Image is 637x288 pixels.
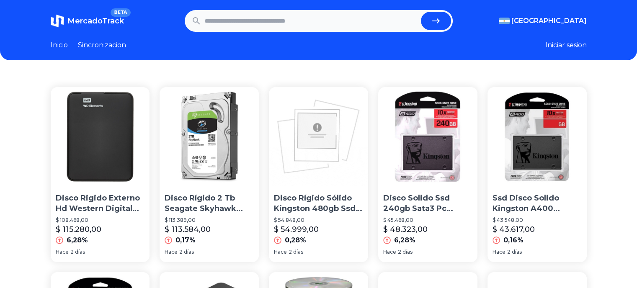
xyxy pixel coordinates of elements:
p: $ 113.584,00 [165,224,211,235]
span: 2 días [179,249,194,255]
p: 0,17% [175,235,196,245]
span: Hace [383,249,396,255]
span: Hace [493,249,505,255]
p: $ 54.848,00 [274,217,363,224]
button: [GEOGRAPHIC_DATA] [499,16,587,26]
p: Disco Rígido Sólido Kingston 480gb Ssd Now A400 Sata3 2.5 [274,193,363,214]
p: 6,28% [67,235,88,245]
p: Ssd Disco Solido Kingston A400 240gb Pc Gamer Sata 3 [493,193,582,214]
a: Disco Rígido 2 Tb Seagate Skyhawk Simil Purple Wd Dvr CctDisco Rígido 2 Tb Seagate Skyhawk Simil ... [160,87,259,262]
span: Hace [56,249,69,255]
span: 2 días [507,249,522,255]
img: Disco Rígido 2 Tb Seagate Skyhawk Simil Purple Wd Dvr Cct [160,87,259,186]
a: Disco Rigido Externo Hd Western Digital 1tb Usb 3.0 Win/macDisco Rigido Externo Hd Western Digita... [51,87,150,262]
p: 0,16% [503,235,524,245]
p: $ 54.999,00 [274,224,319,235]
a: Disco Solido Ssd 240gb Sata3 Pc Notebook MacDisco Solido Ssd 240gb Sata3 Pc Notebook Mac$ 45.468,... [378,87,477,262]
span: 2 días [289,249,303,255]
p: $ 48.323,00 [383,224,428,235]
p: $ 45.468,00 [383,217,472,224]
span: Hace [274,249,287,255]
p: Disco Rígido 2 Tb Seagate Skyhawk Simil Purple Wd Dvr Cct [165,193,254,214]
a: Inicio [51,40,68,50]
span: 2 días [70,249,85,255]
span: MercadoTrack [67,16,124,26]
p: $ 43.617,00 [493,224,535,235]
button: Iniciar sesion [545,40,587,50]
img: Disco Solido Ssd 240gb Sata3 Pc Notebook Mac [378,87,477,186]
span: BETA [111,8,130,17]
a: Disco Rígido Sólido Kingston 480gb Ssd Now A400 Sata3 2.5Disco Rígido Sólido Kingston 480gb Ssd N... [269,87,368,262]
img: Disco Rigido Externo Hd Western Digital 1tb Usb 3.0 Win/mac [51,87,150,186]
a: Sincronizacion [78,40,126,50]
p: Disco Rigido Externo Hd Western Digital 1tb Usb 3.0 Win/mac [56,193,145,214]
p: $ 108.468,00 [56,217,145,224]
a: MercadoTrackBETA [51,14,124,28]
p: $ 115.280,00 [56,224,101,235]
p: 6,28% [394,235,415,245]
span: Hace [165,249,178,255]
img: Argentina [499,18,510,24]
span: [GEOGRAPHIC_DATA] [511,16,587,26]
img: MercadoTrack [51,14,64,28]
span: 2 días [398,249,413,255]
a: Ssd Disco Solido Kingston A400 240gb Pc Gamer Sata 3Ssd Disco Solido Kingston A400 240gb Pc Gamer... [487,87,587,262]
img: Ssd Disco Solido Kingston A400 240gb Pc Gamer Sata 3 [487,87,587,186]
img: Disco Rígido Sólido Kingston 480gb Ssd Now A400 Sata3 2.5 [269,87,368,186]
p: $ 113.389,00 [165,217,254,224]
p: 0,28% [285,235,306,245]
p: $ 43.548,00 [493,217,582,224]
p: Disco Solido Ssd 240gb Sata3 Pc Notebook Mac [383,193,472,214]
